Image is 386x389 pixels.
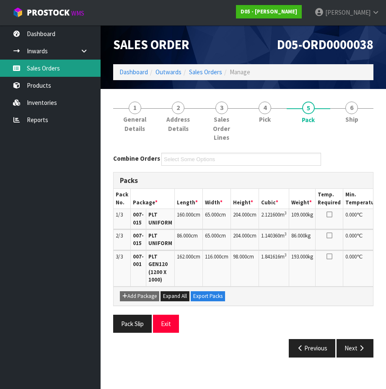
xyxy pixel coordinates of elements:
td: cm [175,209,203,229]
span: 204.000 [233,211,249,218]
span: 6 [345,102,358,114]
span: 3/3 [116,253,123,260]
button: Exit [153,315,179,333]
span: Sales Order [113,37,189,52]
td: ℃ [343,251,382,286]
th: Package [131,189,175,209]
span: 1 [129,102,141,114]
span: 1.841616 [261,253,280,260]
a: Outwards [155,68,181,76]
td: cm [175,251,203,286]
span: 0.000 [345,211,357,218]
span: 193.000 [291,253,308,260]
th: Height [231,189,259,209]
span: [PERSON_NAME] [325,8,370,16]
a: Sales Orders [189,68,222,76]
span: 65.000 [205,232,219,239]
td: kg [289,209,316,229]
td: ℃ [343,209,382,229]
sup: 3 [285,252,287,258]
td: cm [203,251,231,286]
a: Dashboard [119,68,148,76]
button: Previous [289,339,336,357]
span: Pick [259,115,271,124]
span: D05-ORD0000038 [277,37,373,52]
span: 65.000 [205,211,219,218]
th: Width [203,189,231,209]
span: 162.000 [177,253,193,260]
td: cm [203,209,231,229]
sup: 3 [285,210,287,216]
strong: PLT UNIFORM [148,211,172,226]
th: Pack No. [114,189,131,209]
span: Ship [345,115,358,124]
span: 3 [215,102,228,114]
td: cm [203,230,231,250]
span: 5 [302,102,315,114]
h3: Packs [120,177,367,185]
span: 204.000 [233,232,249,239]
span: Pack [302,115,315,124]
strong: 007-015 [133,211,144,226]
td: cm [231,251,259,286]
span: Expand All [163,292,187,300]
td: kg [289,230,316,250]
span: 116.000 [205,253,221,260]
td: kg [289,251,316,286]
strong: PLT UNIFORM [148,232,172,247]
span: 86.000 [177,232,191,239]
span: 1/3 [116,211,123,218]
span: 1.140360 [261,232,280,239]
span: 98.000 [233,253,247,260]
span: 2/3 [116,232,123,239]
th: Min. Temperature [343,189,382,209]
button: Add Package [120,291,159,301]
span: General Details [119,115,150,133]
button: Pack Slip [113,315,152,333]
th: Length [175,189,203,209]
img: cube-alt.png [13,7,23,18]
th: Weight [289,189,316,209]
span: Address Details [163,115,194,133]
span: 0.000 [345,253,357,260]
strong: D05 - [PERSON_NAME] [241,8,297,15]
small: WMS [71,9,84,17]
span: 2.121600 [261,211,280,218]
td: ℃ [343,230,382,250]
td: cm [231,209,259,229]
th: Cubic [259,189,289,209]
span: Sales Order Lines [206,115,237,142]
span: Manage [230,68,250,76]
strong: 007-001 [133,253,144,268]
td: m [259,230,289,250]
span: 109.000 [291,211,308,218]
td: cm [231,230,259,250]
span: ProStock [27,7,70,18]
span: 0.000 [345,232,357,239]
button: Next [337,339,373,357]
td: m [259,209,289,229]
span: 86.000 [291,232,305,239]
span: 2 [172,102,184,114]
td: cm [175,230,203,250]
td: m [259,251,289,286]
sup: 3 [285,231,287,237]
strong: PLT GEN120 (1200 X 1000) [148,253,168,283]
span: 160.000 [177,211,193,218]
strong: 007-015 [133,232,144,247]
button: Expand All [161,291,189,301]
label: Combine Orders [113,154,160,163]
span: Pack [113,146,373,364]
span: 4 [259,102,271,114]
th: Temp. Required [316,189,343,209]
button: Export Packs [191,291,225,301]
